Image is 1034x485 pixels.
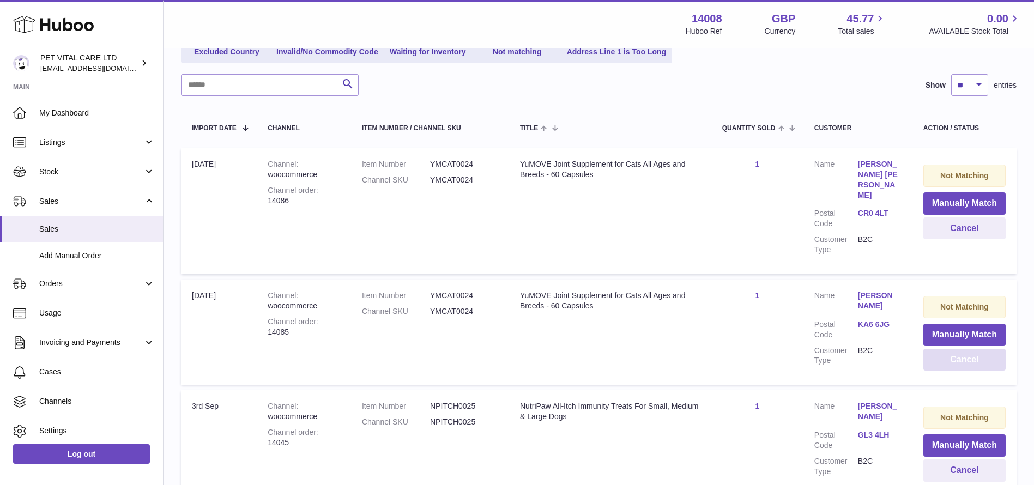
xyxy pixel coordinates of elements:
dd: B2C [858,345,902,366]
div: YuMOVE Joint Supplement for Cats All Ages and Breeds - 60 Capsules [520,159,700,180]
strong: Channel [268,291,298,300]
strong: Not Matching [940,171,989,180]
a: KA6 6JG [858,319,902,330]
dt: Customer Type [814,456,858,477]
span: entries [994,80,1017,90]
dt: Channel SKU [362,306,430,317]
strong: Channel order [268,317,318,326]
dd: YMCAT0024 [430,290,498,301]
dd: B2C [858,234,902,255]
dd: NPITCH0025 [430,417,498,427]
button: Cancel [923,459,1006,482]
button: Manually Match [923,324,1006,346]
span: Channels [39,396,155,407]
strong: Not Matching [940,413,989,422]
a: 1 [755,160,759,168]
dd: YMCAT0024 [430,175,498,185]
dd: NPITCH0025 [430,401,498,411]
div: woocommerce [268,290,340,311]
button: Manually Match [923,434,1006,457]
a: 0.00 AVAILABLE Stock Total [929,11,1021,37]
div: Huboo Ref [686,26,722,37]
a: Address Line 1 is Too Long [563,43,670,61]
dt: Item Number [362,401,430,411]
a: Waiting for Inventory [384,43,471,61]
a: Invalid/No Commodity Code [273,43,382,61]
div: 14086 [268,185,340,206]
div: Currency [765,26,796,37]
a: GL3 4LH [858,430,902,440]
dt: Customer Type [814,234,858,255]
dd: YMCAT0024 [430,159,498,169]
div: YuMOVE Joint Supplement for Cats All Ages and Breeds - 60 Capsules [520,290,700,311]
a: 1 [755,291,759,300]
div: Action / Status [923,125,1006,132]
strong: Channel order [268,428,318,436]
dd: YMCAT0024 [430,306,498,317]
div: 14045 [268,427,340,448]
button: Cancel [923,349,1006,371]
dt: Name [814,401,858,425]
div: Item Number / Channel SKU [362,125,498,132]
a: 1 [755,402,759,410]
button: Manually Match [923,192,1006,215]
span: Listings [39,137,143,148]
dt: Postal Code [814,319,858,340]
dt: Item Number [362,290,430,301]
strong: Channel [268,160,298,168]
dt: Postal Code [814,208,858,229]
strong: Channel order [268,186,318,195]
dt: Name [814,159,858,203]
dt: Channel SKU [362,175,430,185]
span: Usage [39,308,155,318]
div: Channel [268,125,340,132]
div: woocommerce [268,401,340,422]
a: Log out [13,444,150,464]
td: [DATE] [181,280,257,385]
span: [EMAIL_ADDRESS][DOMAIN_NAME] [40,64,160,72]
span: Sales [39,196,143,207]
strong: Channel [268,402,298,410]
span: Settings [39,426,155,436]
dd: B2C [858,456,902,477]
a: Not matching [474,43,561,61]
dt: Name [814,290,858,314]
a: 45.77 Total sales [838,11,886,37]
div: NutriPaw All-Itch Immunity Treats For Small, Medium & Large Dogs [520,401,700,422]
span: Sales [39,224,155,234]
span: AVAILABLE Stock Total [929,26,1021,37]
span: 45.77 [846,11,874,26]
span: Cases [39,367,155,377]
dt: Channel SKU [362,417,430,427]
span: Import date [192,125,237,132]
dt: Customer Type [814,345,858,366]
a: [PERSON_NAME] [858,290,902,311]
div: Customer [814,125,902,132]
a: [PERSON_NAME] [PERSON_NAME] [858,159,902,201]
a: [PERSON_NAME] [858,401,902,422]
span: Title [520,125,538,132]
img: petvitalcare@gmail.com [13,55,29,71]
a: CR0 4LT [858,208,902,219]
span: Invoicing and Payments [39,337,143,348]
div: PET VITAL CARE LTD [40,53,138,74]
span: Quantity Sold [722,125,776,132]
div: 14085 [268,317,340,337]
span: My Dashboard [39,108,155,118]
span: Stock [39,167,143,177]
span: Total sales [838,26,886,37]
span: Orders [39,278,143,289]
label: Show [926,80,946,90]
button: Cancel [923,217,1006,240]
dt: Postal Code [814,430,858,451]
span: Add Manual Order [39,251,155,261]
strong: Not Matching [940,302,989,311]
strong: GBP [772,11,795,26]
dt: Item Number [362,159,430,169]
strong: 14008 [692,11,722,26]
td: [DATE] [181,148,257,274]
span: 0.00 [987,11,1008,26]
div: woocommerce [268,159,340,180]
a: Excluded Country [183,43,270,61]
